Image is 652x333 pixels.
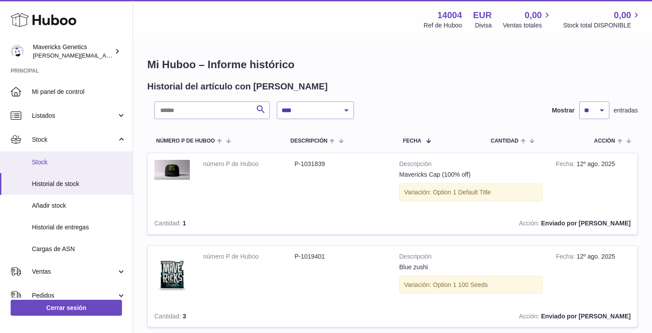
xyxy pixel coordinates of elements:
[399,160,542,170] strong: Descripción
[393,153,549,213] td: ‍Mavericks Cap (100% off)
[541,313,631,320] strong: Enviado por [PERSON_NAME]
[424,21,462,30] div: Ref de Huboo
[203,160,295,168] dt: número P de Huboo
[154,220,183,229] strong: Cantidad
[32,245,126,253] span: Cargas de ASN
[32,201,126,210] span: Añadir stock
[295,160,386,168] dd: P-1031839
[541,220,631,227] strong: Enviado por [PERSON_NAME]
[552,106,574,115] label: Mostrar
[399,276,542,294] div: Variación: Option 1 100 Seeds
[503,21,552,30] span: Ventas totales
[563,21,641,30] span: Stock total DISPONIBLE
[549,246,637,306] td: 12º ago. 2025
[556,253,577,262] strong: Fecha
[473,9,492,21] strong: EUR
[291,138,327,144] span: Descripción
[32,136,117,144] span: Stock
[437,9,462,21] strong: 14004
[491,138,518,144] span: Cantidad
[399,252,542,263] strong: Descripción
[393,246,549,306] td: Blue zushi
[295,252,386,261] dd: P-1019401
[399,183,542,201] div: Variación: Option 1 Default Title
[614,106,638,115] span: entradas
[154,313,183,322] strong: Cantidad
[519,220,541,229] strong: Acción
[594,138,615,144] span: Acción
[154,160,190,180] img: untitled2_ec728740-e6a2-4ab1-a231-ebba97bbbab3.png
[32,223,126,232] span: Historial de entregas
[475,21,492,30] div: Divisa
[32,180,126,188] span: Historial de stock
[549,153,637,213] td: 12º ago. 2025
[32,88,126,96] span: Mi panel de control
[147,58,638,72] h1: Mi Huboo – Informe histórico
[11,300,122,316] a: Cerrar sesión
[556,160,577,170] strong: Fecha
[32,112,117,120] span: Listados
[32,158,126,166] span: Stock
[403,138,421,144] span: Fecha
[203,252,295,261] dt: número P de Huboo
[147,81,328,93] h2: Historial del artículo con [PERSON_NAME]
[156,138,215,144] span: número P de Huboo
[154,252,190,297] img: blue.png
[519,313,541,322] strong: Acción
[614,9,631,21] span: 0,00
[11,45,24,58] img: pablo@mavericksgenetics.com
[525,9,542,21] span: 0,00
[32,267,117,276] span: Ventas
[503,9,552,30] a: 0,00 Ventas totales
[33,52,178,59] span: [PERSON_NAME][EMAIL_ADDRESS][DOMAIN_NAME]
[148,213,236,234] td: 1
[32,291,117,300] span: Pedidos
[563,9,641,30] a: 0,00 Stock total DISPONIBLE
[33,43,113,60] div: Mavericks Genetics
[148,306,236,327] td: 3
